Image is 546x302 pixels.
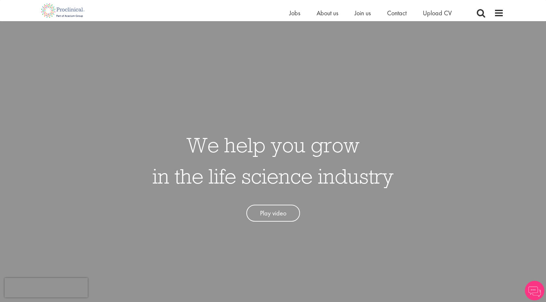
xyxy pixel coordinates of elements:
img: Chatbot [525,281,544,300]
a: Play video [246,205,300,222]
a: Jobs [289,9,300,17]
a: Join us [355,9,371,17]
a: Upload CV [423,9,452,17]
h1: We help you grow in the life science industry [152,129,394,192]
a: About us [317,9,338,17]
a: Contact [387,9,407,17]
